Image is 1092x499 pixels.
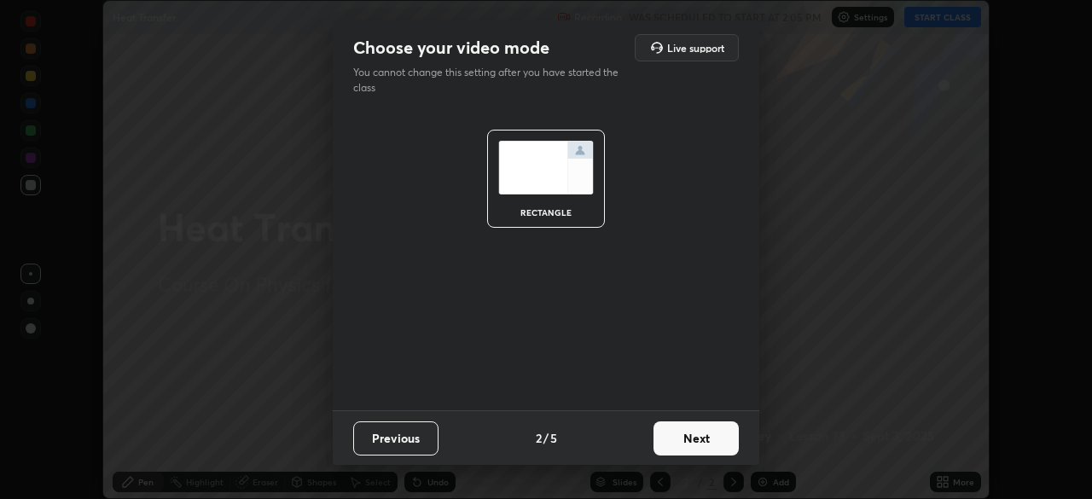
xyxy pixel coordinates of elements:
[536,429,542,447] h4: 2
[353,65,630,96] p: You cannot change this setting after you have started the class
[498,141,594,194] img: normalScreenIcon.ae25ed63.svg
[550,429,557,447] h4: 5
[543,429,549,447] h4: /
[653,421,739,455] button: Next
[353,37,549,59] h2: Choose your video mode
[353,421,439,455] button: Previous
[667,43,724,53] h5: Live support
[512,208,580,217] div: rectangle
